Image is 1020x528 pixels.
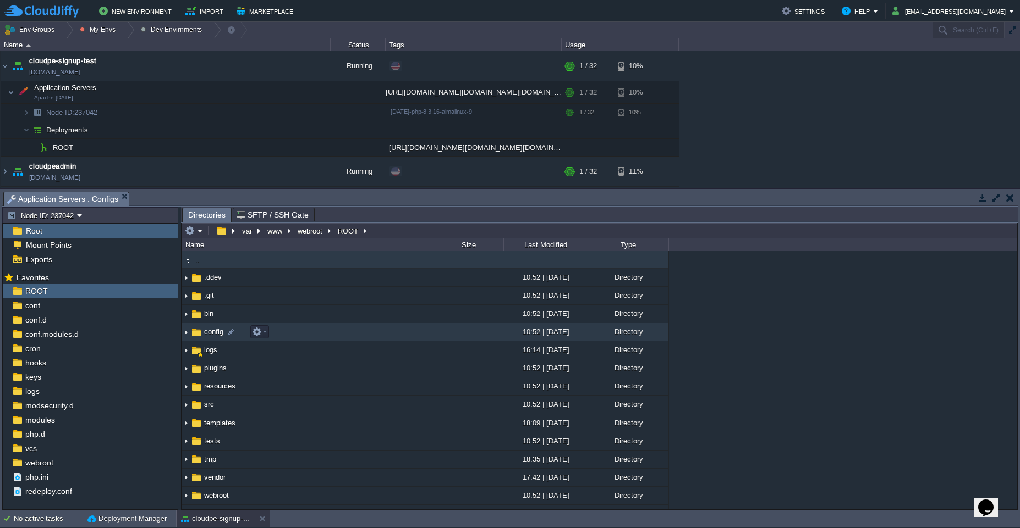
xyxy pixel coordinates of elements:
[182,487,190,504] img: AMDAwAAAACH5BAEAAAAALAAAAAABAAEAAAICRAEAOw==
[202,381,237,391] a: resources
[24,226,44,236] span: Root
[202,473,227,482] a: vendor
[46,108,74,116] span: Node ID:
[14,273,51,282] span: Favorites
[182,324,190,341] img: AMDAwAAAACH5BAEAAAAALAAAAAABAAEAAAICRAEAOw==
[23,343,42,353] span: cron
[336,226,361,236] button: ROOT
[52,143,75,152] a: ROOT
[587,238,668,251] div: Type
[586,377,668,394] div: Directory
[586,359,668,376] div: Directory
[14,510,83,527] div: No active tasks
[202,273,223,282] span: .ddev
[182,378,190,395] img: AMDAwAAAACH5BAEAAAAALAAAAAABAAEAAAICRAEAOw==
[23,286,50,296] a: ROOT
[503,341,586,358] div: 16:14 | [DATE]
[579,51,597,81] div: 1 / 32
[586,305,668,322] div: Directory
[23,415,57,425] span: modules
[190,381,202,393] img: AMDAwAAAACH5BAEAAAAALAAAAAABAAEAAAICRAEAOw==
[190,453,202,465] img: AMDAwAAAACH5BAEAAAAALAAAAAABAAEAAAICRAEAOw==
[202,327,225,336] a: config
[202,363,228,373] a: plugins
[331,187,386,216] div: Stopped
[618,81,654,103] div: 10%
[181,513,250,524] button: cloudpe-signup-test
[432,505,503,522] div: 408 B
[182,342,190,359] img: AMDAwAAAACH5BAEAAAAALAAAAAABAAEAAAICRAEAOw==
[504,238,586,251] div: Last Modified
[892,4,1009,18] button: [EMAIL_ADDRESS][DOMAIN_NAME]
[45,125,90,135] span: Deployments
[15,81,30,103] img: AMDAwAAAACH5BAEAAAAALAAAAAABAAEAAAICRAEAOw==
[503,305,586,322] div: 10:52 | [DATE]
[8,81,14,103] img: AMDAwAAAACH5BAEAAAAALAAAAAABAAEAAAICRAEAOw==
[586,432,668,449] div: Directory
[190,344,202,357] img: AMDAwAAAACH5BAEAAAAALAAAAAABAAEAAAICRAEAOw==
[23,472,50,482] a: php.ini
[183,238,432,251] div: Name
[24,240,73,250] a: Mount Points
[202,309,215,318] span: bin
[45,108,99,117] span: 237042
[29,66,80,77] a: [DOMAIN_NAME]
[185,4,227,18] button: Import
[202,418,237,427] a: templates
[586,396,668,413] div: Directory
[503,451,586,468] div: 18:35 | [DATE]
[190,363,202,375] img: AMDAwAAAACH5BAEAAAAALAAAAAABAAEAAAICRAEAOw==
[974,484,1009,517] iframe: chat widget
[586,287,668,304] div: Directory
[190,399,202,411] img: AMDAwAAAACH5BAEAAAAALAAAAAABAAEAAAICRAEAOw==
[23,104,30,121] img: AMDAwAAAACH5BAEAAAAALAAAAAABAAEAAAICRAEAOw==
[202,291,216,300] span: .git
[586,487,668,504] div: Directory
[26,44,31,47] img: AMDAwAAAACH5BAEAAAAALAAAAAABAAEAAAICRAEAOw==
[23,429,47,439] a: php.d
[80,22,119,37] button: My Envs
[10,187,25,216] img: AMDAwAAAACH5BAEAAAAALAAAAAABAAEAAAICRAEAOw==
[386,139,562,156] div: [URL][DOMAIN_NAME][DOMAIN_NAME][DOMAIN_NAME]
[562,38,678,51] div: Usage
[386,38,561,51] div: Tags
[202,454,218,464] a: tmp
[29,55,97,66] a: cloudpe-signup-test
[23,486,74,496] a: redeploy.conf
[30,104,45,121] img: AMDAwAAAACH5BAEAAAAALAAAAAABAAEAAAICRAEAOw==
[237,208,309,221] span: SFTP / SSH Gate
[99,4,175,18] button: New Environment
[23,121,30,138] img: AMDAwAAAACH5BAEAAAAALAAAAAABAAEAAAICRAEAOw==
[331,51,386,81] div: Running
[33,83,98,92] span: Application Servers
[182,360,190,377] img: AMDAwAAAACH5BAEAAAAALAAAAAABAAEAAAICRAEAOw==
[190,290,202,302] img: AMDAwAAAACH5BAEAAAAALAAAAAABAAEAAAICRAEAOw==
[190,435,202,447] img: AMDAwAAAACH5BAEAAAAALAAAAAABAAEAAAICRAEAOw==
[202,436,222,446] span: tests
[23,458,55,468] span: webroot
[23,301,42,310] span: conf
[34,95,73,101] span: Apache [DATE]
[33,84,98,92] a: Application ServersApache [DATE]
[23,443,39,453] a: vcs
[23,386,41,396] span: logs
[29,161,76,172] a: cloudpeadmin
[30,121,45,138] img: AMDAwAAAACH5BAEAAAAALAAAAAABAAEAAAICRAEAOw==
[182,254,194,266] img: AMDAwAAAACH5BAEAAAAALAAAAAABAAEAAAICRAEAOw==
[24,254,54,264] span: Exports
[182,269,190,286] img: AMDAwAAAACH5BAEAAAAALAAAAAABAAEAAAICRAEAOw==
[586,451,668,468] div: Directory
[182,305,190,323] img: AMDAwAAAACH5BAEAAAAALAAAAAABAAEAAAICRAEAOw==
[202,509,245,518] a: .editorconfig
[331,38,385,51] div: Status
[4,22,58,37] button: Env Groups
